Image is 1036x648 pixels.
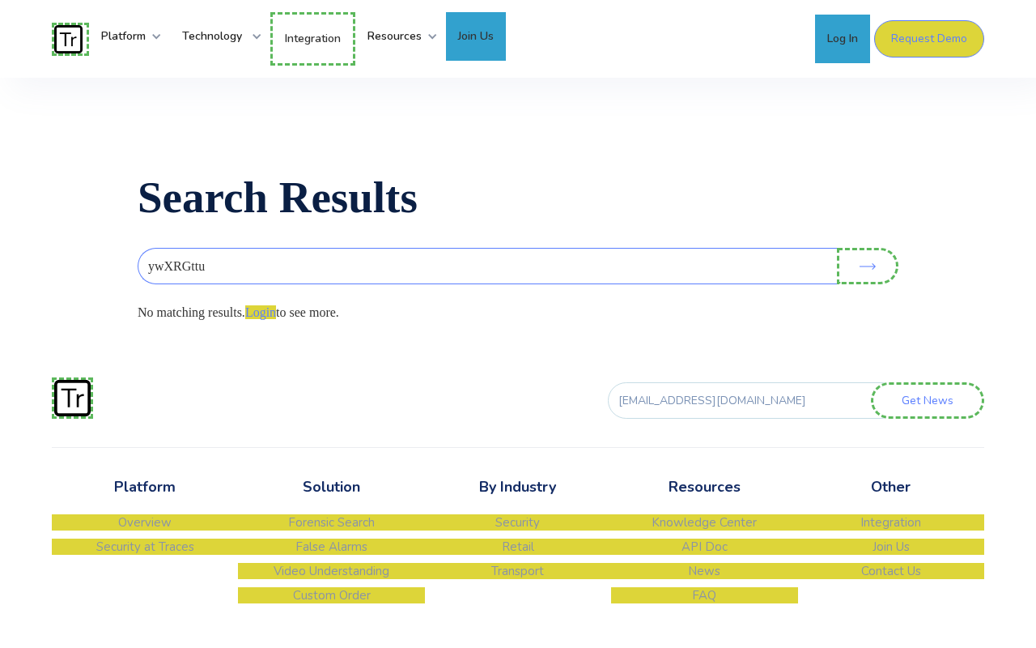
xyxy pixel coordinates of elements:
[54,380,91,416] img: Traces Logo
[611,539,797,555] a: API Doc
[52,476,238,498] p: Platform
[89,12,162,61] div: Platform
[425,514,611,531] a: Security
[874,20,984,58] a: Request Demo
[238,514,424,531] a: Forensic Search
[101,28,146,44] strong: Platform
[815,15,870,63] a: Log In
[798,476,984,498] p: Other
[138,175,898,220] h1: Search results
[355,12,438,61] div: Resources
[425,539,611,555] a: Retail
[580,382,984,419] form: FORM-EMAIL-FOOTER
[138,305,898,321] div: No matching results. to see more.
[54,25,83,53] img: Traces Logo
[170,12,262,61] div: Technology
[367,28,422,44] strong: Resources
[52,514,238,531] a: Overview
[270,12,355,66] a: Integration
[446,12,506,61] a: Join Us
[798,539,984,555] a: Join Us
[798,514,984,531] a: Integration
[238,563,424,579] a: Video Understanding
[798,563,984,579] a: Contact Us
[608,382,899,419] input: Enter email address
[837,248,898,284] input: Search
[238,539,424,555] a: False Alarms
[425,563,611,579] a: Transport
[138,248,837,284] input: I want to find…
[238,476,424,498] p: Solution
[871,382,984,419] input: Get News
[611,563,797,579] a: News
[611,476,797,498] p: Resources
[425,476,611,498] p: By Industry
[52,23,89,56] a: home
[611,587,797,603] a: FAQ
[52,539,238,555] a: Security at Traces
[238,587,424,603] a: Custom Order
[182,28,242,44] strong: Technology
[245,305,276,319] a: Login
[611,514,797,531] a: Knowledge Center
